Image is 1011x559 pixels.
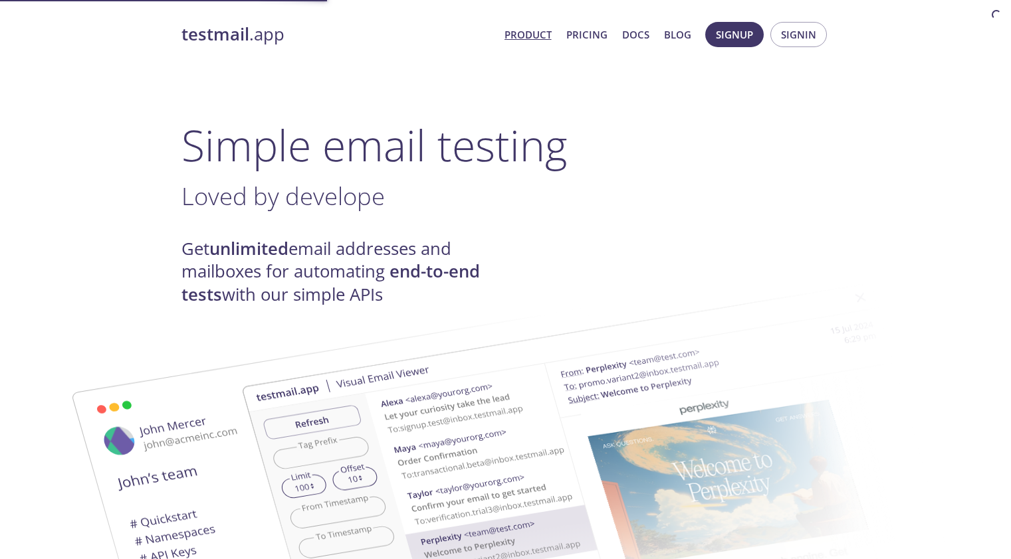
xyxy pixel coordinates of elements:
[181,238,506,306] h4: Get email addresses and mailboxes for automating with our simple APIs
[181,120,830,171] h1: Simple email testing
[181,23,249,46] strong: testmail
[181,179,385,212] span: Loved by develope
[505,26,552,43] a: Product
[566,26,608,43] a: Pricing
[622,26,649,43] a: Docs
[770,22,827,47] button: Signin
[781,26,816,43] span: Signin
[181,23,494,46] a: testmail.app
[664,26,691,43] a: Blog
[716,26,753,43] span: Signup
[705,22,764,47] button: Signup
[181,260,480,305] strong: end-to-end tests
[209,237,288,260] strong: unlimited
